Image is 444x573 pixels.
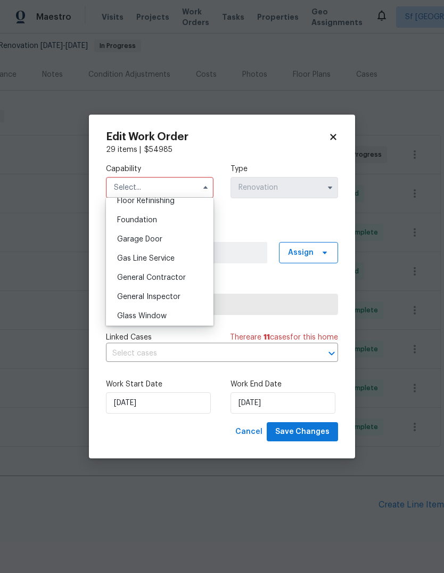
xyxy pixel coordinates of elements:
label: Capability [106,164,213,174]
span: General Inspector [117,293,180,301]
span: Glass Window [117,312,167,320]
span: Save Changes [275,425,330,439]
span: General Contractor [117,274,186,281]
button: Save Changes [267,422,338,442]
input: M/D/YYYY [231,392,335,414]
span: $ 54985 [144,146,172,154]
span: Cancel [235,425,262,439]
input: Select cases [106,345,308,362]
button: Show options [324,181,336,194]
span: Linked Cases [106,332,152,343]
label: Type [231,164,338,174]
span: There are case s for this home [230,332,338,343]
span: 11 [264,334,270,341]
span: Assign [288,247,314,258]
span: Garage Door [117,236,162,243]
h2: Edit Work Order [106,132,328,142]
button: Cancel [231,422,267,442]
input: Select... [106,177,213,198]
label: Trade Partner [106,280,338,291]
input: M/D/YYYY [106,392,211,414]
label: Work Order Manager [106,229,338,239]
label: Work Start Date [106,379,213,390]
input: Select... [231,177,338,198]
span: Floor Refinishing [117,197,175,205]
span: Gas Line Service [117,255,175,262]
button: Hide options [199,181,212,194]
span: DNM Construction Inc - SFO [115,299,329,310]
span: Foundation [117,216,157,224]
label: Work End Date [231,379,338,390]
div: 29 items | [106,144,338,155]
button: Open [324,346,339,361]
